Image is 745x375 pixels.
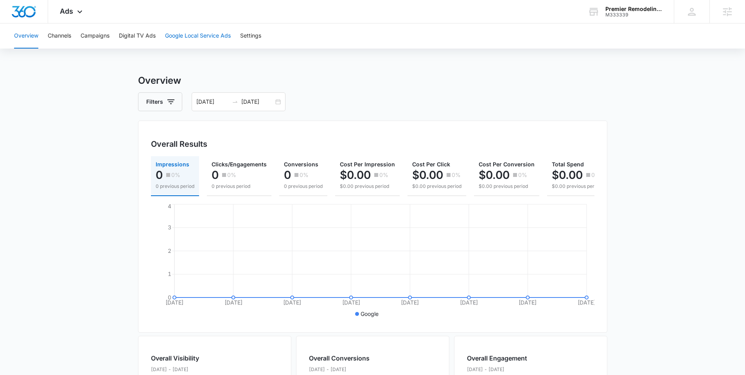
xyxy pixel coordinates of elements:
[151,353,199,363] h2: Overall Visibility
[518,172,527,178] p: 0%
[340,169,371,181] p: $0.00
[119,23,156,49] button: Digital TV Ads
[138,92,182,111] button: Filters
[605,12,662,18] div: account id
[138,74,607,88] h3: Overview
[452,172,461,178] p: 0%
[151,138,207,150] h3: Overall Results
[168,224,171,231] tspan: 3
[212,161,267,168] span: Clicks/Engagements
[552,161,584,168] span: Total Spend
[48,23,71,49] button: Channels
[519,299,537,306] tspan: [DATE]
[379,172,388,178] p: 0%
[232,99,238,105] span: swap-right
[165,299,183,306] tspan: [DATE]
[13,20,19,27] img: website_grey.svg
[171,172,180,178] p: 0%
[412,161,450,168] span: Cost Per Click
[21,45,27,52] img: tab_domain_overview_orange.svg
[156,169,163,181] p: 0
[168,247,171,254] tspan: 2
[340,183,395,190] p: $0.00 previous period
[412,183,461,190] p: $0.00 previous period
[284,169,291,181] p: 0
[151,366,199,373] p: [DATE] - [DATE]
[156,183,194,190] p: 0 previous period
[340,161,395,168] span: Cost Per Impression
[60,7,73,15] span: Ads
[86,46,132,51] div: Keywords by Traffic
[309,366,370,373] p: [DATE] - [DATE]
[309,353,370,363] h2: Overall Conversions
[165,23,231,49] button: Google Local Service Ads
[401,299,419,306] tspan: [DATE]
[361,310,379,318] p: Google
[168,270,171,277] tspan: 1
[81,23,110,49] button: Campaigns
[14,23,38,49] button: Overview
[212,183,267,190] p: 0 previous period
[342,299,360,306] tspan: [DATE]
[78,45,84,52] img: tab_keywords_by_traffic_grey.svg
[156,161,189,168] span: Impressions
[467,366,527,373] p: [DATE] - [DATE]
[300,172,309,178] p: 0%
[283,299,301,306] tspan: [DATE]
[578,299,596,306] tspan: [DATE]
[605,6,662,12] div: account name
[412,169,443,181] p: $0.00
[232,99,238,105] span: to
[467,353,527,363] h2: Overall Engagement
[591,172,600,178] p: 0%
[241,97,274,106] input: End date
[212,169,219,181] p: 0
[20,20,86,27] div: Domain: [DOMAIN_NAME]
[552,169,583,181] p: $0.00
[168,203,171,209] tspan: 4
[479,169,510,181] p: $0.00
[460,299,478,306] tspan: [DATE]
[284,183,323,190] p: 0 previous period
[30,46,70,51] div: Domain Overview
[552,183,601,190] p: $0.00 previous period
[479,161,535,168] span: Cost Per Conversion
[168,294,171,301] tspan: 0
[196,97,229,106] input: Start date
[22,13,38,19] div: v 4.0.25
[479,183,535,190] p: $0.00 previous period
[284,161,318,168] span: Conversions
[13,13,19,19] img: logo_orange.svg
[224,299,242,306] tspan: [DATE]
[227,172,236,178] p: 0%
[240,23,261,49] button: Settings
